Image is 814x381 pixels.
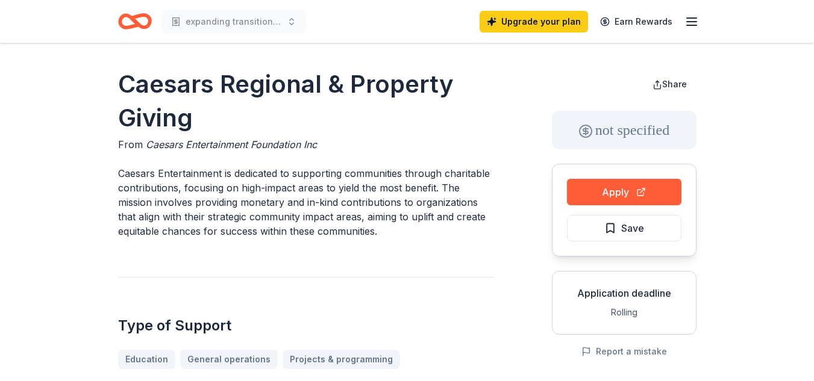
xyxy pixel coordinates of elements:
span: Caesars Entertainment Foundation Inc [146,138,317,150]
div: From [118,137,494,152]
button: expanding transitional housing [161,10,306,34]
span: expanding transitional housing [186,14,282,29]
div: not specified [552,111,697,149]
h1: Caesars Regional & Property Giving [118,67,494,135]
div: Rolling [562,305,686,320]
button: Share [643,72,697,96]
a: Upgrade your plan [480,11,588,33]
a: Home [118,7,152,36]
span: Share [662,79,687,89]
span: Save [621,220,644,236]
button: Save [567,215,681,241]
h2: Type of Support [118,316,494,335]
button: Apply [567,179,681,205]
a: General operations [180,350,278,369]
a: Projects & programming [283,350,400,369]
button: Report a mistake [581,344,667,359]
p: Caesars Entertainment is dedicated to supporting communities through charitable contributions, fo... [118,166,494,238]
a: Education [118,350,175,369]
a: Earn Rewards [593,11,680,33]
div: Application deadline [562,286,686,300]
